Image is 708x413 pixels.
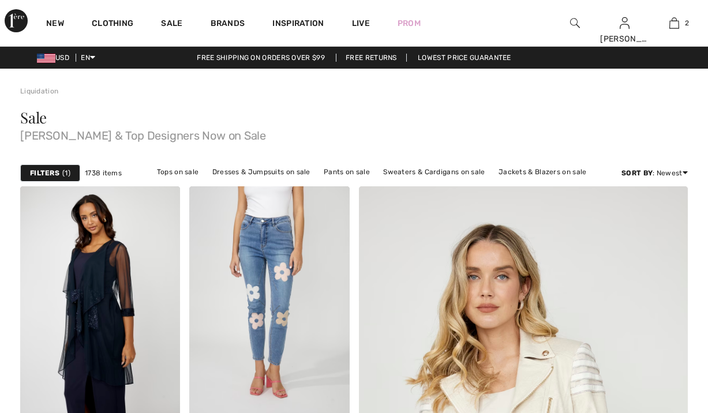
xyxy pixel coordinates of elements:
[336,54,407,62] a: Free Returns
[364,179,439,194] a: Outerwear on sale
[151,164,205,179] a: Tops on sale
[621,168,688,178] div: : Newest
[20,87,58,95] a: Liquidation
[62,168,70,178] span: 1
[600,33,649,45] div: [PERSON_NAME]
[685,18,689,28] span: 2
[30,168,59,178] strong: Filters
[620,16,630,30] img: My Info
[211,18,245,31] a: Brands
[20,125,688,141] span: [PERSON_NAME] & Top Designers Now on Sale
[570,16,580,30] img: search the website
[409,54,520,62] a: Lowest Price Guarantee
[5,9,28,32] img: 1ère Avenue
[188,54,334,62] a: Free shipping on orders over $99
[650,16,698,30] a: 2
[669,16,679,30] img: My Bag
[81,54,95,62] span: EN
[352,17,370,29] a: Live
[37,54,55,63] img: US Dollar
[620,17,630,28] a: Sign In
[85,168,122,178] span: 1738 items
[318,164,376,179] a: Pants on sale
[305,179,362,194] a: Skirts on sale
[621,169,653,177] strong: Sort By
[37,54,74,62] span: USD
[92,18,133,31] a: Clothing
[272,18,324,31] span: Inspiration
[20,107,47,127] span: Sale
[161,18,182,31] a: Sale
[493,164,593,179] a: Jackets & Blazers on sale
[398,17,421,29] a: Prom
[377,164,490,179] a: Sweaters & Cardigans on sale
[207,164,316,179] a: Dresses & Jumpsuits on sale
[46,18,64,31] a: New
